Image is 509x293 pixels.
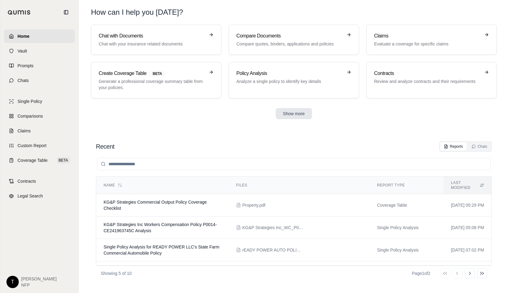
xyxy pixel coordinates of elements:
[4,59,75,72] a: Prompts
[149,70,166,77] span: BETA
[236,32,343,40] h3: Compare Documents
[4,154,75,167] a: Coverage TableBETA
[472,144,487,149] div: Chats
[104,183,221,188] div: Name
[242,247,304,253] span: rEADY POWER AUTO POLICY.pdf
[440,142,467,151] button: Reports
[412,270,430,276] div: Page 1 of 2
[104,200,207,211] span: KG&P Strategies Commercial Output Policy Coverage Checklist
[18,98,42,104] span: Single Policy
[104,222,217,233] span: KG&P Strategies Inc Workers Compensation Policy P0014-CE241963745C Analysis
[444,217,491,239] td: [DATE] 05:08 PM
[229,62,359,98] a: Policy AnalysisAnalyze a single policy to identify key details
[242,225,304,231] span: KG&P Strategies Inc_WC_P0014-CE241963745C.pdf
[4,44,75,58] a: Vault
[366,25,497,55] a: ClaimsEvaluate a coverage for specific claims
[444,239,491,261] td: [DATE] 07:02 PM
[236,41,343,47] p: Compare quotes, binders, applications and policies
[18,63,34,69] span: Prompts
[99,32,205,40] h3: Chat with Documents
[18,178,36,184] span: Contracts
[99,70,205,77] h3: Create Coverage Table
[229,177,369,194] th: Files
[21,276,57,282] span: [PERSON_NAME]
[18,113,43,119] span: Comparisons
[57,157,70,163] span: BETA
[4,74,75,87] a: Chats
[18,128,31,134] span: Claims
[4,189,75,203] a: Legal Search
[236,78,343,84] p: Analyze a single policy to identify key details
[4,29,75,43] a: Home
[18,33,30,39] span: Home
[468,142,491,151] button: Chats
[374,70,480,77] h3: Contracts
[451,180,484,190] div: Last modified
[4,124,75,138] a: Claims
[366,62,497,98] a: ContractsReview and analyze contracts and their requirements
[4,95,75,108] a: Single Policy
[374,41,480,47] p: Evaluate a coverage for specific claims
[91,7,497,17] h1: How can I help you [DATE]?
[444,261,491,284] td: [DATE] 05:51 PM
[6,276,19,288] div: T
[18,77,29,84] span: Chats
[18,143,46,149] span: Custom Report
[4,109,75,123] a: Comparisons
[99,78,205,91] p: Generate a professional coverage summary table from your policies.
[99,41,205,47] p: Chat with your insurance related documents
[21,282,57,288] span: NFP
[101,270,132,276] p: Showing 5 of 10
[242,202,265,208] span: Property.pdf
[444,194,491,217] td: [DATE] 05:29 PM
[96,142,114,151] h2: Recent
[276,108,312,119] button: Show more
[444,144,463,149] div: Reports
[104,244,219,256] span: Single Policy Analysis for READY POWER LLC's State Farm Commercial Automobile Policy
[18,193,43,199] span: Legal Search
[91,62,221,98] a: Create Coverage TableBETAGenerate a professional coverage summary table from your policies.
[236,70,343,77] h3: Policy Analysis
[91,25,221,55] a: Chat with DocumentsChat with your insurance related documents
[370,217,444,239] td: Single Policy Analysis
[4,139,75,152] a: Custom Report
[370,261,444,284] td: Single Policy Analysis
[8,10,31,15] img: Qumis Logo
[229,25,359,55] a: Compare DocumentsCompare quotes, binders, applications and policies
[18,157,48,163] span: Coverage Table
[370,177,444,194] th: Report Type
[4,174,75,188] a: Contracts
[374,32,480,40] h3: Claims
[370,194,444,217] td: Coverage Table
[370,239,444,261] td: Single Policy Analysis
[61,7,71,17] button: Collapse sidebar
[374,78,480,84] p: Review and analyze contracts and their requirements
[18,48,27,54] span: Vault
